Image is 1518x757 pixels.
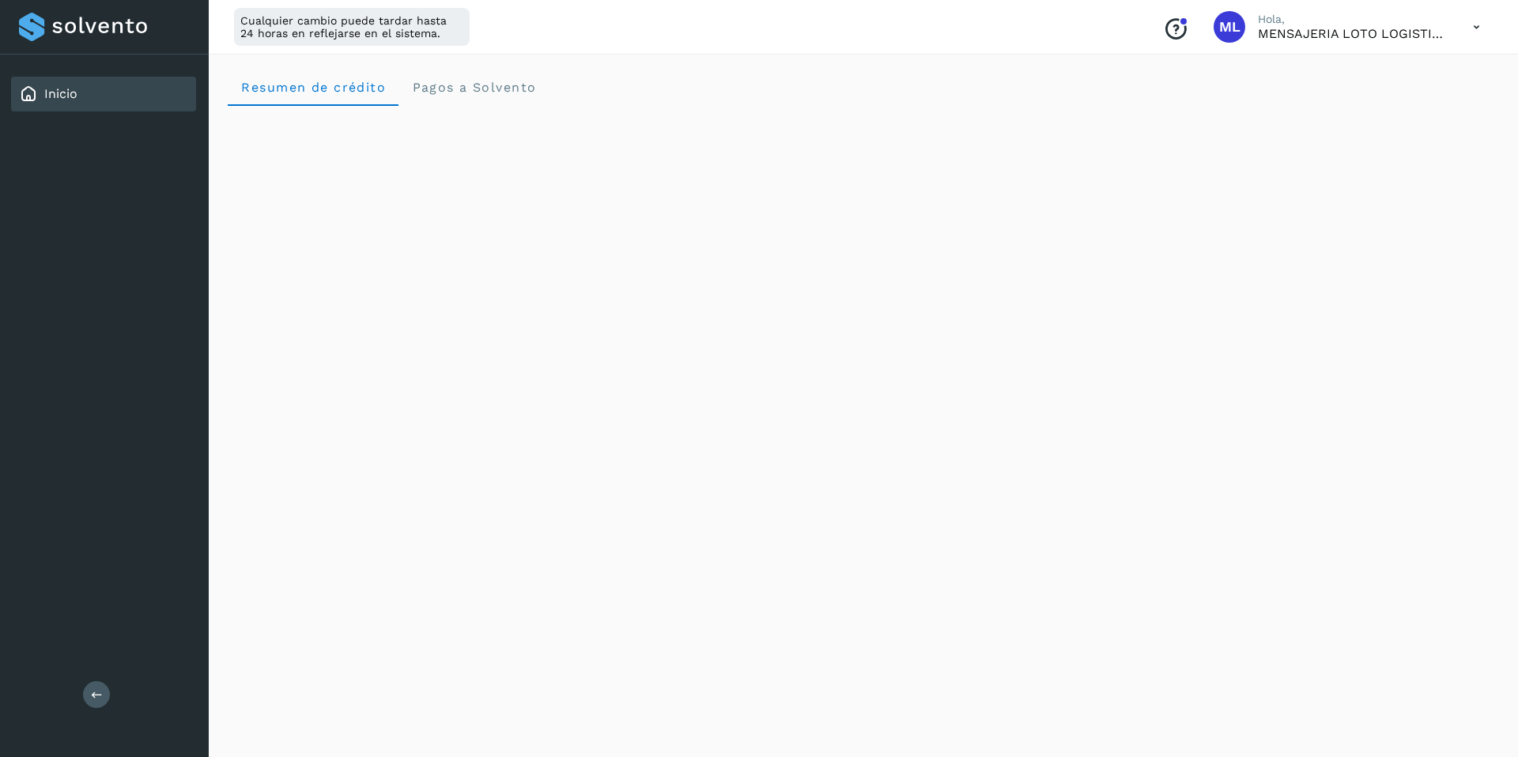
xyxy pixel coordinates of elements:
[1258,26,1448,41] p: MENSAJERIA LOTO LOGISTICS
[1258,13,1448,26] p: Hola,
[44,86,77,101] a: Inicio
[411,80,536,95] span: Pagos a Solvento
[11,77,196,111] div: Inicio
[234,8,470,46] div: Cualquier cambio puede tardar hasta 24 horas en reflejarse en el sistema.
[240,80,386,95] span: Resumen de crédito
